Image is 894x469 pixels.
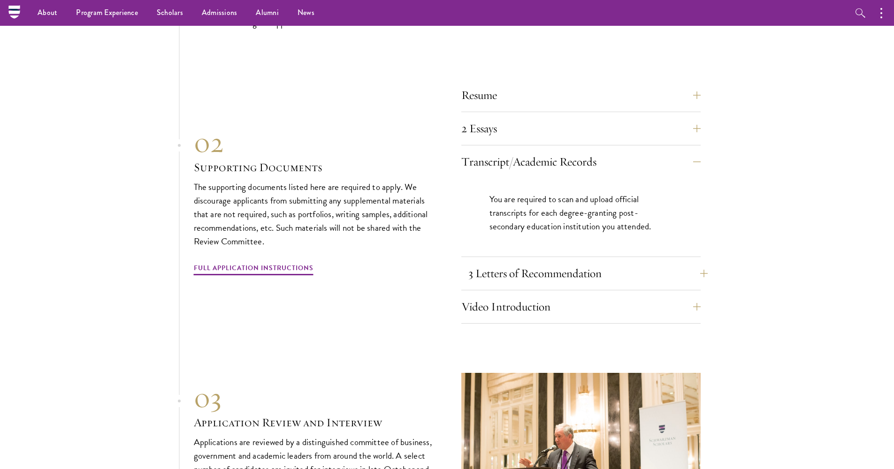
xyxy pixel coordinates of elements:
div: 02 [194,126,433,159]
p: You are required to scan and upload official transcripts for each degree-granting post-secondary ... [489,192,672,233]
button: Video Introduction [461,295,701,318]
button: 2 Essays [461,117,701,140]
a: Full Application Instructions [194,262,313,277]
h3: Application Review and Interview [194,415,433,431]
button: Resume [461,84,701,106]
p: The supporting documents listed here are required to apply. We discourage applicants from submitt... [194,180,433,248]
button: Transcript/Academic Records [461,151,701,173]
h3: Supporting Documents [194,159,433,175]
div: 03 [194,381,433,415]
button: 3 Letters of Recommendation [468,262,708,285]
